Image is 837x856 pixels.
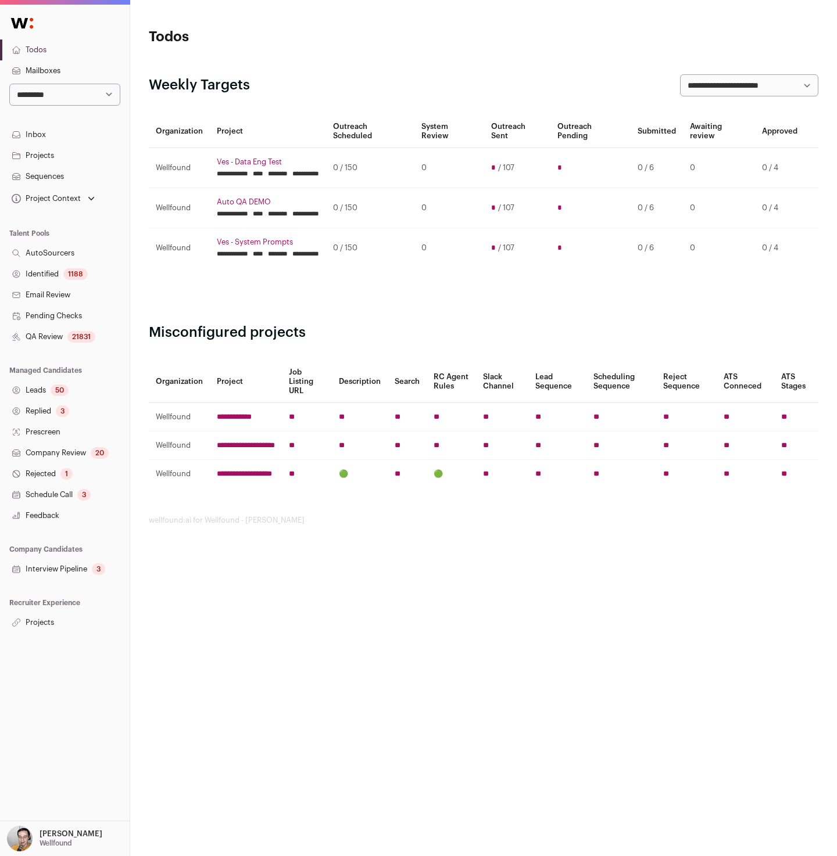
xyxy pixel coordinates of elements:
th: Submitted [631,115,683,148]
th: RC Agent Rules [427,361,476,403]
td: Wellfound [149,188,210,228]
h2: Weekly Targets [149,76,250,95]
span: / 107 [498,203,514,213]
th: Organization [149,115,210,148]
a: Ves - Data Eng Test [217,157,319,167]
td: 0 / 6 [631,188,683,228]
td: 0 [683,148,755,188]
a: Ves - System Prompts [217,238,319,247]
td: Wellfound [149,403,210,431]
td: 0 / 6 [631,148,683,188]
td: 🟢 [427,460,476,488]
footer: wellfound:ai for Wellfound - [PERSON_NAME] [149,516,818,525]
th: Outreach Scheduled [326,115,414,148]
h2: Misconfigured projects [149,323,818,342]
td: 0 / 150 [326,228,414,268]
div: 21831 [67,331,95,343]
td: Wellfound [149,431,210,460]
th: Project [210,115,326,148]
div: Project Context [9,194,81,203]
div: 3 [77,489,91,501]
td: 0 [414,228,484,268]
th: Outreach Sent [484,115,551,148]
th: Lead Sequence [528,361,586,403]
td: Wellfound [149,148,210,188]
span: / 107 [498,243,514,253]
td: Wellfound [149,460,210,488]
button: Open dropdown [5,826,105,851]
td: 🟢 [332,460,388,488]
div: 3 [92,563,105,575]
div: 20 [91,447,109,459]
th: Awaiting review [683,115,755,148]
td: 0 / 4 [755,148,804,188]
th: Scheduling Sequence [586,361,656,403]
td: 0 / 4 [755,188,804,228]
div: 3 [56,405,69,417]
img: 144000-medium_jpg [7,826,33,851]
th: Description [332,361,388,403]
th: System Review [414,115,484,148]
p: Wellfound [40,839,72,848]
th: Project [210,361,282,403]
td: Wellfound [149,228,210,268]
div: 1 [60,468,73,480]
td: 0 [683,188,755,228]
th: Organization [149,361,210,403]
th: ATS Stages [774,361,818,403]
a: Auto QA DEMO [217,197,319,207]
th: ATS Conneced [717,361,774,403]
p: [PERSON_NAME] [40,829,102,839]
span: / 107 [498,163,514,172]
h1: Todos [149,28,372,46]
td: 0 / 6 [631,228,683,268]
img: Wellfound [5,12,40,35]
th: Job Listing URL [282,361,332,403]
td: 0 / 4 [755,228,804,268]
th: Slack Channel [476,361,529,403]
div: 1188 [63,268,88,280]
div: 50 [51,384,69,396]
td: 0 [683,228,755,268]
th: Search [388,361,427,403]
td: 0 / 150 [326,188,414,228]
th: Outreach Pending [550,115,630,148]
th: Reject Sequence [656,361,717,403]
button: Open dropdown [9,190,97,207]
th: Approved [755,115,804,148]
td: 0 [414,148,484,188]
td: 0 / 150 [326,148,414,188]
td: 0 [414,188,484,228]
